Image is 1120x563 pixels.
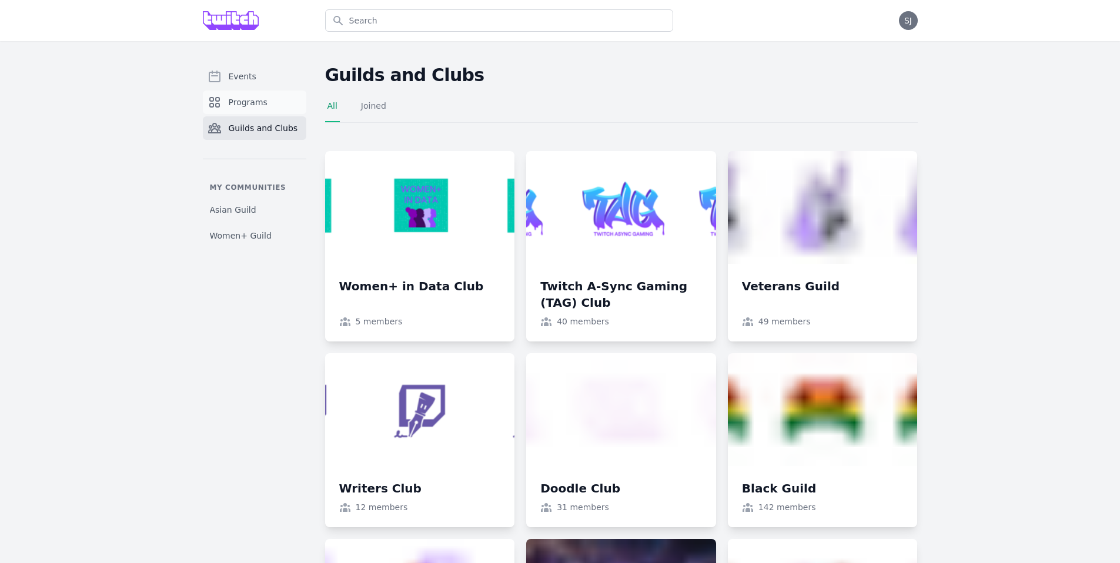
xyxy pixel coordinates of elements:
[359,100,389,122] a: Joined
[203,199,306,220] a: Asian Guild
[210,230,272,242] span: Women+ Guild
[325,9,673,32] input: Search
[229,71,256,82] span: Events
[210,204,256,216] span: Asian Guild
[904,16,912,25] span: SJ
[229,96,268,108] span: Programs
[203,183,306,192] p: My communities
[203,91,306,114] a: Programs
[899,11,918,30] button: SJ
[325,100,340,122] a: All
[203,65,306,246] nav: Sidebar
[203,225,306,246] a: Women+ Guild
[229,122,298,134] span: Guilds and Clubs
[325,65,918,86] h2: Guilds and Clubs
[203,65,306,88] a: Events
[203,11,259,30] img: Grove
[203,116,306,140] a: Guilds and Clubs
